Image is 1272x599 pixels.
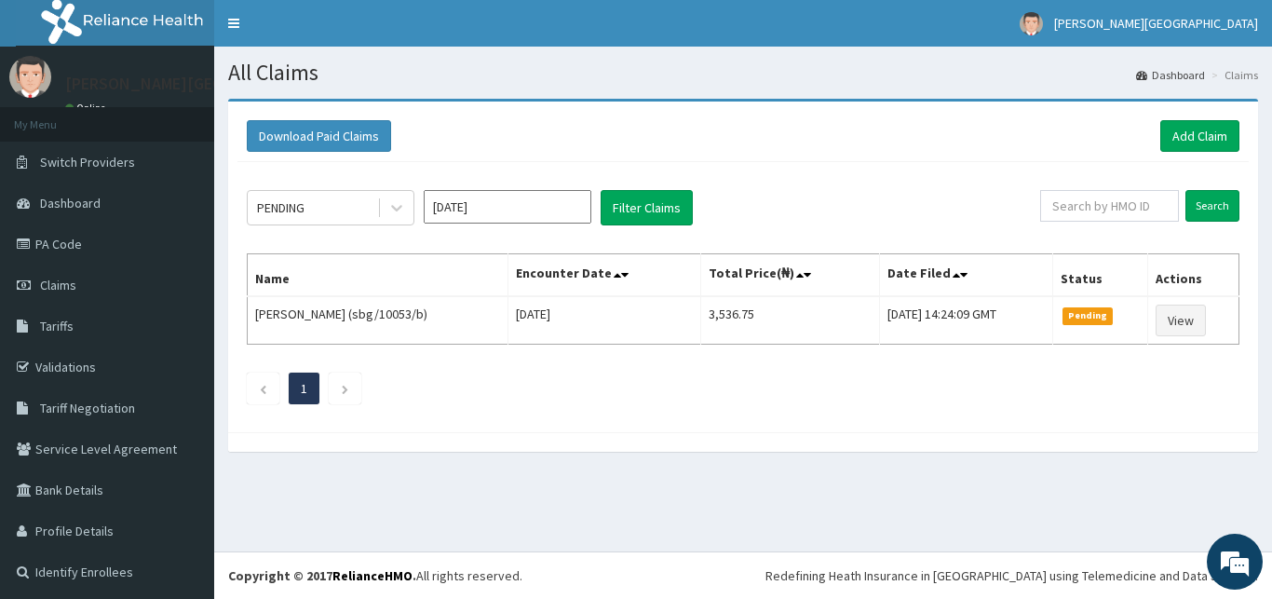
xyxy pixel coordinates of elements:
[214,551,1272,599] footer: All rights reserved.
[40,318,74,334] span: Tariffs
[601,190,693,225] button: Filter Claims
[424,190,591,224] input: Select Month and Year
[1040,190,1179,222] input: Search by HMO ID
[1054,15,1258,32] span: [PERSON_NAME][GEOGRAPHIC_DATA]
[701,254,880,297] th: Total Price(₦)
[257,198,304,217] div: PENDING
[341,380,349,397] a: Next page
[1185,190,1239,222] input: Search
[40,400,135,416] span: Tariff Negotiation
[765,566,1258,585] div: Redefining Heath Insurance in [GEOGRAPHIC_DATA] using Telemedicine and Data Science!
[1147,254,1238,297] th: Actions
[40,154,135,170] span: Switch Providers
[332,567,413,584] a: RelianceHMO
[228,61,1258,85] h1: All Claims
[228,567,416,584] strong: Copyright © 2017 .
[40,195,101,211] span: Dashboard
[65,102,110,115] a: Online
[1062,307,1114,324] span: Pending
[247,120,391,152] button: Download Paid Claims
[880,296,1052,345] td: [DATE] 14:24:09 GMT
[301,380,307,397] a: Page 1 is your current page
[1156,305,1206,336] a: View
[1020,12,1043,35] img: User Image
[65,75,341,92] p: [PERSON_NAME][GEOGRAPHIC_DATA]
[1052,254,1147,297] th: Status
[1207,67,1258,83] li: Claims
[1160,120,1239,152] a: Add Claim
[259,380,267,397] a: Previous page
[880,254,1052,297] th: Date Filed
[507,296,701,345] td: [DATE]
[248,254,508,297] th: Name
[701,296,880,345] td: 3,536.75
[1136,67,1205,83] a: Dashboard
[9,56,51,98] img: User Image
[40,277,76,293] span: Claims
[248,296,508,345] td: [PERSON_NAME] (sbg/10053/b)
[507,254,701,297] th: Encounter Date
